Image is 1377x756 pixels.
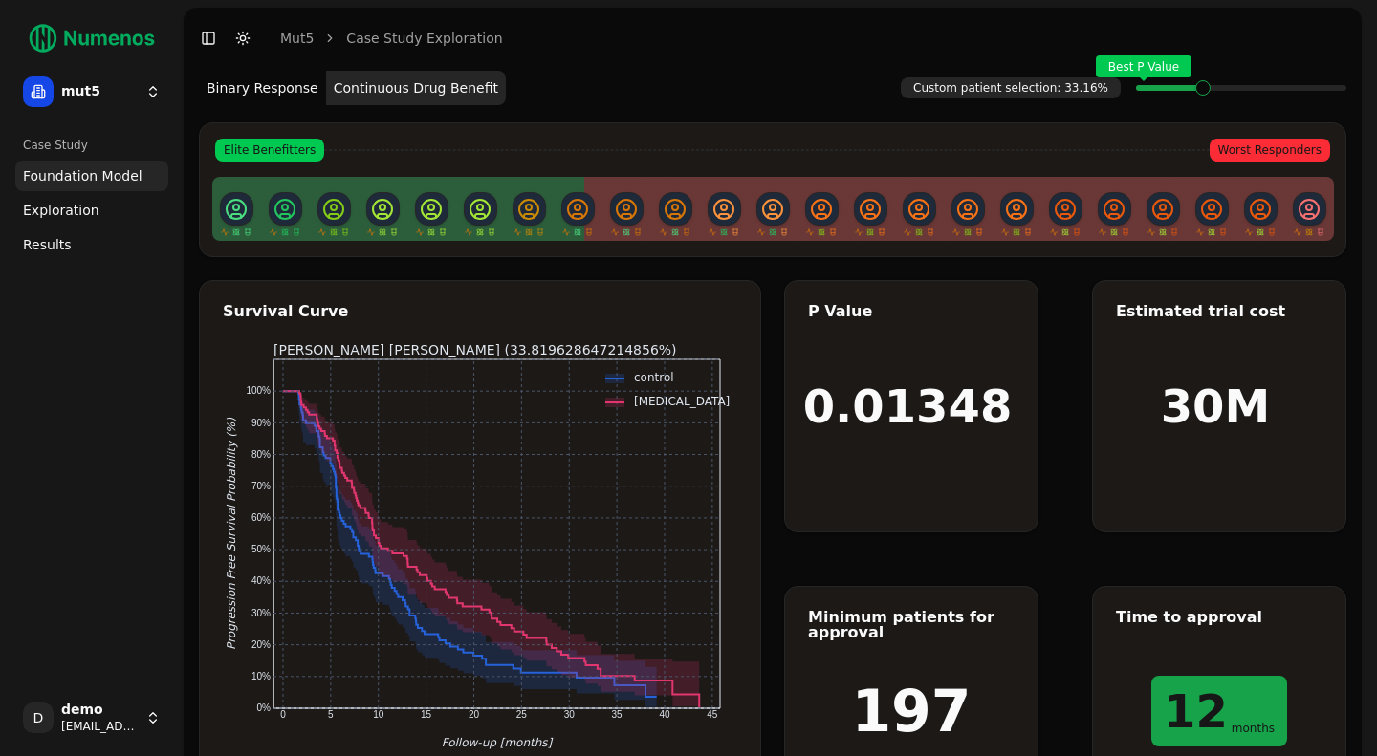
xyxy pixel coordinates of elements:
text: 50% [251,544,271,554]
text: Progression Free Survival Probability (%) [225,418,238,650]
button: Binary Response [199,71,326,105]
span: months [1232,723,1275,734]
text: 45 [707,709,718,720]
text: 100% [246,385,271,396]
nav: breadcrumb [280,29,503,48]
a: Foundation Model [15,161,168,191]
text: [MEDICAL_DATA] [634,395,730,408]
text: 70% [251,481,271,491]
h1: 197 [851,682,971,740]
a: Exploration [15,195,168,226]
a: Results [15,229,168,260]
h1: 12 [1164,688,1228,734]
text: 5 [328,709,334,720]
text: 30% [251,608,271,618]
span: demo [61,702,138,719]
span: Worst Responders [1210,139,1330,162]
span: Foundation Model [23,166,142,185]
text: 15 [421,709,432,720]
text: Follow-up [months] [442,736,554,749]
div: Case Study [15,130,168,161]
text: 25 [516,709,528,720]
button: mut5 [15,69,168,115]
text: 0 [280,709,286,720]
text: 40% [251,575,271,586]
text: 0% [257,702,272,713]
a: mut5 [280,29,314,48]
span: Elite Benefitters [215,139,324,162]
span: Best P Value [1096,55,1191,77]
a: Case Study Exploration [346,29,502,48]
text: control [634,371,674,384]
text: 60% [251,512,271,523]
text: 10% [251,671,271,681]
span: Exploration [23,201,99,220]
h1: 30M [1161,383,1271,429]
span: D [23,702,54,733]
text: 40 [659,709,670,720]
text: 20 [469,709,480,720]
span: mut5 [61,83,138,100]
button: Continuous Drug Benefit [326,71,506,105]
h1: 0.01348 [803,383,1013,429]
text: 20% [251,639,271,650]
text: 35 [612,709,623,720]
span: Custom patient selection: 33.16% [901,77,1121,98]
button: Ddemo[EMAIL_ADDRESS] [15,695,168,741]
img: Numenos [15,15,168,61]
text: 80% [251,449,271,460]
text: 10 [373,709,384,720]
text: 30 [564,709,576,720]
span: Results [23,235,72,254]
text: 90% [251,418,271,428]
div: Survival Curve [223,304,737,319]
text: [PERSON_NAME] [PERSON_NAME] (33.819628647214856%) [273,342,677,357]
span: [EMAIL_ADDRESS] [61,719,138,734]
